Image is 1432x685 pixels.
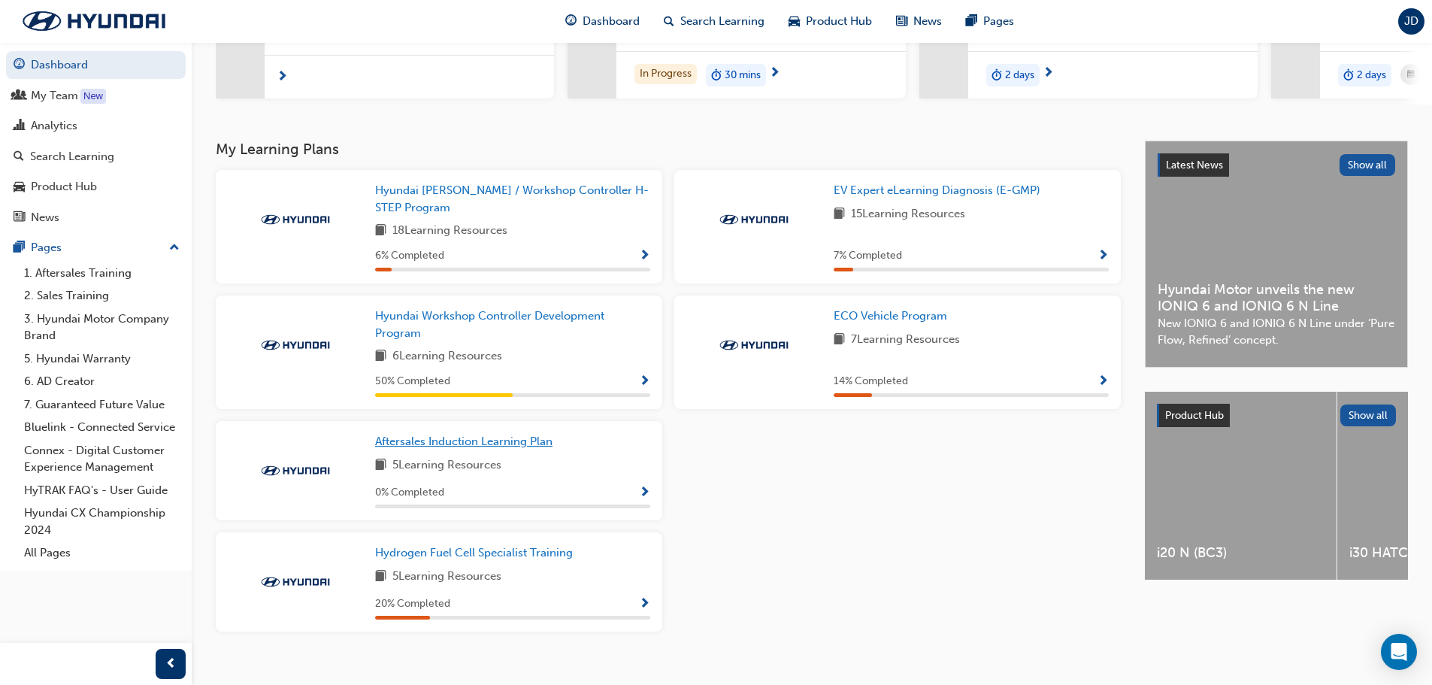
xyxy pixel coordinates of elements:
span: calendar-icon [1407,65,1415,84]
a: ECO Vehicle Program [834,308,953,325]
a: Latest NewsShow all [1158,153,1395,177]
div: Pages [31,239,62,256]
span: duration-icon [711,65,722,85]
button: Show all [1340,405,1397,426]
a: Hyundai Workshop Controller Development Program [375,308,650,341]
span: Show Progress [1097,250,1109,263]
div: My Team [31,87,78,105]
img: Trak [254,338,337,353]
button: Show Progress [639,595,650,614]
button: Pages [6,234,186,262]
div: Open Intercom Messenger [1381,634,1417,670]
span: pages-icon [966,12,977,31]
span: 15 Learning Resources [851,205,965,224]
a: 5. Hyundai Warranty [18,347,186,371]
span: Show Progress [1097,375,1109,389]
span: Pages [983,13,1014,30]
span: prev-icon [165,655,177,674]
span: Dashboard [583,13,640,30]
span: next-icon [277,71,288,84]
a: 2. Sales Training [18,284,186,308]
a: 7. Guaranteed Future Value [18,393,186,417]
a: 1. Aftersales Training [18,262,186,285]
span: ECO Vehicle Program [834,309,947,323]
a: Product Hub [6,173,186,201]
button: JD [1398,8,1424,35]
span: guage-icon [14,59,25,72]
span: New IONIQ 6 and IONIQ 6 N Line under ‘Pure Flow, Refined’ concept. [1158,315,1395,349]
span: Latest News [1166,159,1223,171]
span: up-icon [169,238,180,258]
span: Hyundai [PERSON_NAME] / Workshop Controller H-STEP Program [375,183,649,214]
span: search-icon [664,12,674,31]
span: 0 % Completed [375,484,444,502]
a: Aftersales Induction Learning Plan [375,433,559,450]
span: Aftersales Induction Learning Plan [375,435,553,448]
span: Product Hub [1165,409,1224,422]
a: pages-iconPages [954,6,1026,37]
img: Trak [8,5,180,37]
span: book-icon [375,222,386,241]
div: News [31,209,59,226]
span: book-icon [375,456,386,475]
span: guage-icon [565,12,577,31]
span: 5 Learning Resources [392,456,501,475]
span: duration-icon [1343,65,1354,85]
span: book-icon [375,347,386,366]
div: In Progress [634,64,697,84]
a: 3. Hyundai Motor Company Brand [18,308,186,347]
h3: My Learning Plans [216,141,1121,158]
span: car-icon [789,12,800,31]
a: Hydrogen Fuel Cell Specialist Training [375,544,579,562]
img: Trak [713,338,795,353]
span: Show Progress [639,486,650,500]
span: 18 Learning Resources [392,222,507,241]
div: Search Learning [30,148,114,165]
a: Product HubShow all [1157,404,1396,428]
span: 5 Learning Resources [392,568,501,586]
img: Trak [713,212,795,227]
a: Search Learning [6,143,186,171]
a: 6. AD Creator [18,370,186,393]
button: Show Progress [1097,247,1109,265]
a: Analytics [6,112,186,140]
button: Show Progress [639,372,650,391]
img: Trak [254,212,337,227]
span: search-icon [14,150,24,164]
span: Hydrogen Fuel Cell Specialist Training [375,546,573,559]
a: i20 N (BC3) [1145,392,1337,580]
a: Hyundai [PERSON_NAME] / Workshop Controller H-STEP Program [375,182,650,216]
span: i20 N (BC3) [1157,544,1325,562]
div: Product Hub [31,178,97,195]
span: Hyundai Workshop Controller Development Program [375,309,604,340]
a: car-iconProduct Hub [777,6,884,37]
a: Connex - Digital Customer Experience Management [18,439,186,479]
a: Bluelink - Connected Service [18,416,186,439]
span: duration-icon [992,65,1002,85]
div: Analytics [31,117,77,135]
a: All Pages [18,541,186,565]
span: Show Progress [639,250,650,263]
span: news-icon [896,12,907,31]
span: 14 % Completed [834,373,908,390]
span: book-icon [375,568,386,586]
button: DashboardMy TeamAnalyticsSearch LearningProduct HubNews [6,48,186,234]
span: 6 Learning Resources [392,347,502,366]
button: Show Progress [1097,372,1109,391]
span: next-icon [769,67,780,80]
span: 6 % Completed [375,247,444,265]
a: HyTRAK FAQ's - User Guide [18,479,186,502]
img: Trak [254,574,337,590]
span: Hyundai Motor unveils the new IONIQ 6 and IONIQ 6 N Line [1158,281,1395,315]
span: News [913,13,942,30]
span: chart-icon [14,120,25,133]
span: EV Expert eLearning Diagnosis (E-GMP) [834,183,1040,197]
span: car-icon [14,180,25,194]
a: Latest NewsShow allHyundai Motor unveils the new IONIQ 6 and IONIQ 6 N LineNew IONIQ 6 and IONIQ ... [1145,141,1408,368]
a: news-iconNews [884,6,954,37]
a: Hyundai CX Championship 2024 [18,502,186,541]
span: Product Hub [806,13,872,30]
div: Tooltip anchor [80,89,106,104]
